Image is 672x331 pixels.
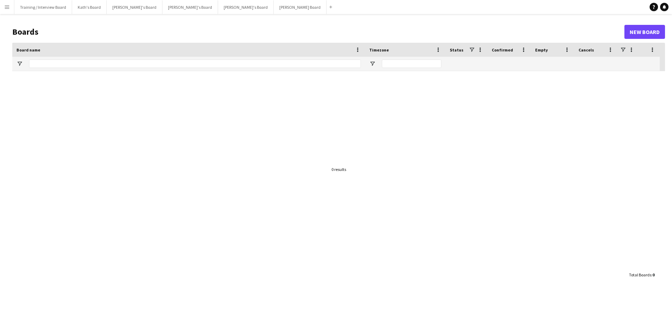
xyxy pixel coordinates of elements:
[14,0,72,14] button: Training / Interview Board
[624,25,665,39] a: New Board
[107,0,162,14] button: [PERSON_NAME]'s Board
[369,47,389,53] span: Timezone
[16,47,40,53] span: Board name
[652,272,654,277] span: 0
[492,47,513,53] span: Confirmed
[579,47,594,53] span: Cancels
[72,0,107,14] button: Kath's Board
[12,27,624,37] h1: Boards
[218,0,274,14] button: [PERSON_NAME]'s Board
[16,61,23,67] button: Open Filter Menu
[450,47,463,53] span: Status
[274,0,327,14] button: [PERSON_NAME] Board
[629,272,651,277] span: Total Boards
[331,167,346,172] div: 0 results
[29,60,361,68] input: Board name Filter Input
[369,61,376,67] button: Open Filter Menu
[629,268,654,282] div: :
[162,0,218,14] button: [PERSON_NAME]'s Board
[382,60,441,68] input: Timezone Filter Input
[535,47,548,53] span: Empty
